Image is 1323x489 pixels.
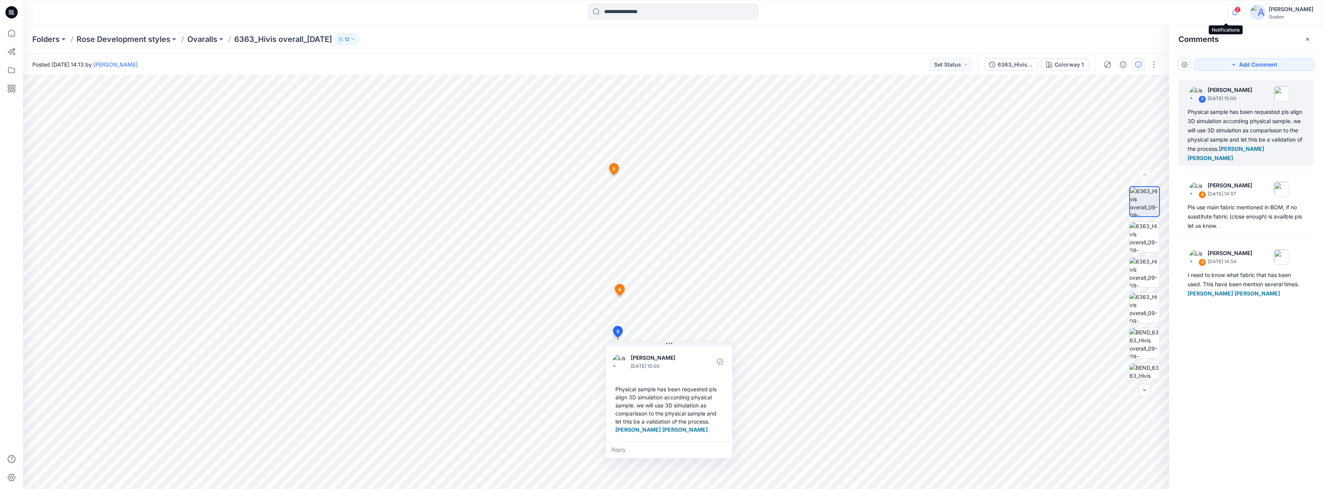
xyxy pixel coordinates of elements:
div: [PERSON_NAME] [1269,5,1313,14]
div: Physical sample has been requested pls align 3D simulation according physical sample. we will use... [1188,107,1305,163]
span: [PERSON_NAME] [1235,290,1280,297]
p: [PERSON_NAME] [1208,181,1252,190]
div: 4 [1198,191,1206,199]
a: Ovaralls [187,34,217,45]
img: BEND_6363_Hivis overall_09-09-2025_Colorway 1_Front [1130,328,1160,358]
div: 3 [1198,259,1206,266]
img: Lise Blomqvist [1189,86,1205,102]
p: [DATE] 15:00 [631,362,693,370]
span: [PERSON_NAME] [662,426,708,433]
p: [DATE] 14:54 [1208,258,1252,265]
p: [PERSON_NAME] [1208,85,1252,95]
span: 4 [618,286,621,293]
a: [PERSON_NAME] [93,61,138,68]
div: 6363_Hivis overall_[DATE] [998,60,1033,69]
div: Guston [1269,14,1313,20]
span: [PERSON_NAME] [1219,145,1264,152]
p: [PERSON_NAME] [631,353,693,362]
p: 12 [345,35,349,43]
img: BEND_6363_Hivis overall_09-09-2025_Colorway 1_Back [1130,364,1160,394]
img: 6363_Hivis overall_09-09-2025_Colorway 1_Right [1130,293,1160,323]
span: [PERSON_NAME] [1188,290,1233,297]
a: Rose Development styles [77,34,170,45]
button: 6363_Hivis overall_[DATE] [984,58,1038,71]
p: 6363_Hivis overall_[DATE] [234,34,332,45]
div: I need to know what fabric that has been used. This have been mention several times. [1188,270,1305,298]
img: 6363_Hivis overall_09-09-2025_Colorway 1_Front [1130,187,1159,216]
img: avatar [1250,5,1266,20]
button: Add Comment [1194,58,1314,71]
a: Folders [32,34,60,45]
button: Colorway 1 [1041,58,1089,71]
span: 3 [612,165,615,172]
div: Reply [606,441,732,458]
span: [PERSON_NAME] [1188,155,1233,161]
p: [PERSON_NAME] [1208,249,1252,258]
div: Colorway 1 [1055,60,1084,69]
img: 6363_Hivis overall_09-09-2025_Colorway 1_Back [1130,222,1160,252]
img: 6363_Hivis overall_09-09-2025_Colorway 1_Left [1130,257,1160,287]
div: Pls use main fabric mentioned in BOM, if no susstitute fabric (close enough) is availble pls let ... [1188,203,1305,230]
span: 2 [1235,7,1241,13]
button: Details [1117,58,1129,71]
p: [DATE] 14:57 [1208,190,1252,198]
span: Posted [DATE] 14:13 by [32,60,138,68]
img: Lise Blomqvist [1189,249,1205,265]
span: [PERSON_NAME] [615,426,661,433]
p: [DATE] 15:00 [1208,95,1252,102]
img: Lise Blomqvist [1189,182,1205,197]
button: 12 [335,34,359,45]
span: 5 [617,328,619,335]
div: Physical sample has been requested pls align 3D simulation according physical sample. we will use... [612,382,726,437]
img: Lise Blomqvist [612,354,628,369]
h2: Comments [1178,35,1219,44]
div: 5 [1198,95,1206,103]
